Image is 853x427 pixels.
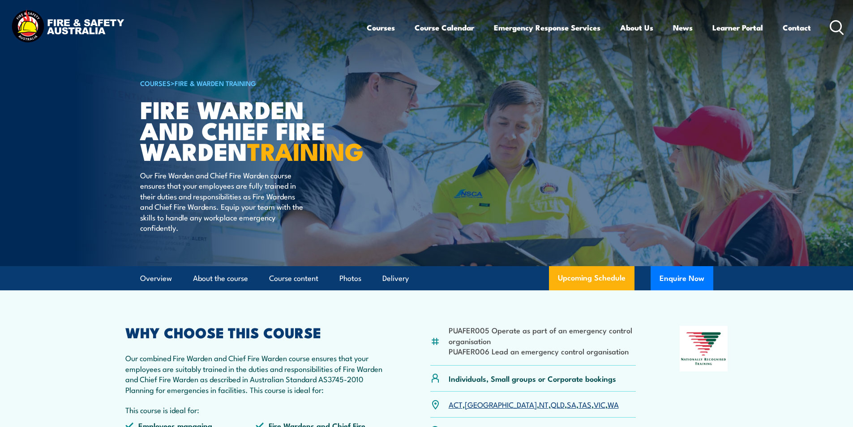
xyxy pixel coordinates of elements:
[125,326,387,338] h2: WHY CHOOSE THIS COURSE
[449,325,636,346] li: PUAFER005 Operate as part of an emergency control organisation
[140,78,361,88] h6: >
[449,399,619,410] p: , , , , , , ,
[465,399,537,410] a: [GEOGRAPHIC_DATA]
[579,399,592,410] a: TAS
[269,267,318,290] a: Course content
[680,326,728,371] img: Nationally Recognised Training logo.
[193,267,248,290] a: About the course
[783,16,811,39] a: Contact
[567,399,576,410] a: SA
[608,399,619,410] a: WA
[449,346,636,356] li: PUAFER006 Lead an emergency control organisation
[140,78,171,88] a: COURSES
[449,373,616,384] p: Individuals, Small groups or Corporate bookings
[712,16,763,39] a: Learner Portal
[449,399,463,410] a: ACT
[367,16,395,39] a: Courses
[494,16,600,39] a: Emergency Response Services
[125,405,387,415] p: This course is ideal for:
[551,399,565,410] a: QLD
[620,16,653,39] a: About Us
[339,267,361,290] a: Photos
[539,399,549,410] a: NT
[125,353,387,395] p: Our combined Fire Warden and Chief Fire Warden course ensures that your employees are suitably tr...
[140,99,361,161] h1: Fire Warden and Chief Fire Warden
[140,170,304,233] p: Our Fire Warden and Chief Fire Warden course ensures that your employees are fully trained in the...
[247,132,364,169] strong: TRAINING
[140,267,172,290] a: Overview
[175,78,256,88] a: Fire & Warden Training
[651,266,713,290] button: Enquire Now
[415,16,474,39] a: Course Calendar
[673,16,693,39] a: News
[594,399,605,410] a: VIC
[549,266,634,290] a: Upcoming Schedule
[382,267,409,290] a: Delivery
